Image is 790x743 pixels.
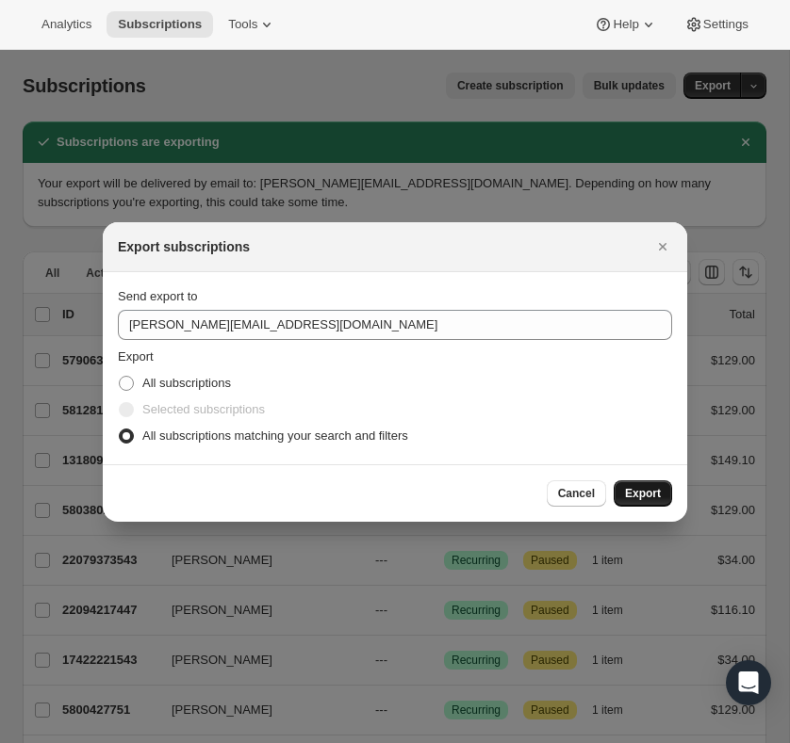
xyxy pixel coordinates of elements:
span: Selected subscriptions [142,402,265,416]
button: Export [614,480,672,507]
span: All subscriptions matching your search and filters [142,428,408,443]
span: Export [625,486,661,501]
div: Open Intercom Messenger [726,660,771,705]
button: Subscriptions [107,11,213,38]
h2: Export subscriptions [118,237,250,256]
button: Cancel [547,480,606,507]
button: Close [650,234,676,260]
span: Settings [703,17,749,32]
span: Send export to [118,289,198,303]
span: Cancel [558,486,595,501]
button: Help [583,11,668,38]
span: Analytics [41,17,91,32]
span: Export [118,349,154,363]
button: Tools [217,11,288,38]
button: Analytics [30,11,103,38]
button: Settings [673,11,760,38]
span: All subscriptions [142,376,231,390]
span: Help [613,17,638,32]
span: Subscriptions [118,17,202,32]
span: Tools [228,17,257,32]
